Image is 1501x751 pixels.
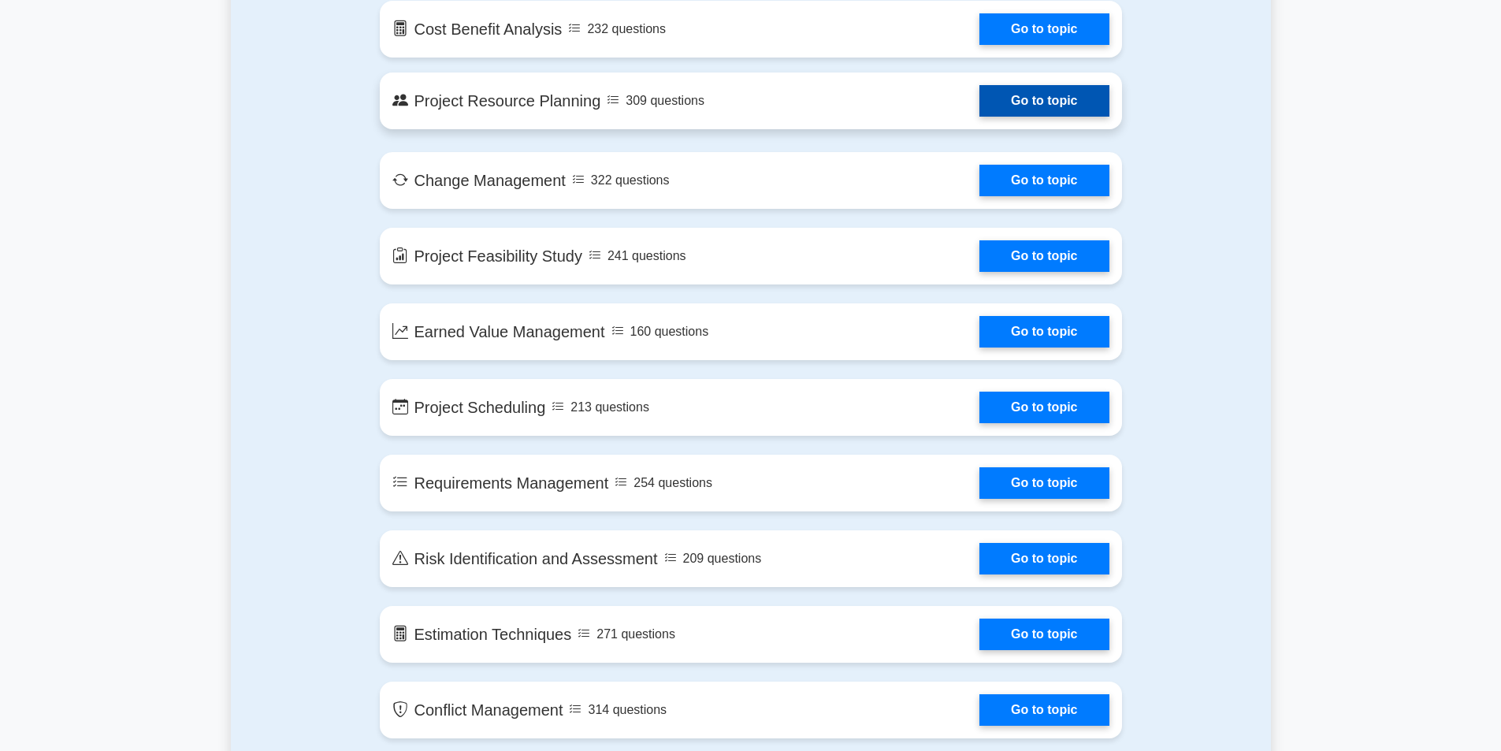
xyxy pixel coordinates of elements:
[979,13,1109,45] a: Go to topic
[979,165,1109,196] a: Go to topic
[979,619,1109,650] a: Go to topic
[979,467,1109,499] a: Go to topic
[979,240,1109,272] a: Go to topic
[979,543,1109,574] a: Go to topic
[979,694,1109,726] a: Go to topic
[979,85,1109,117] a: Go to topic
[979,316,1109,348] a: Go to topic
[979,392,1109,423] a: Go to topic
